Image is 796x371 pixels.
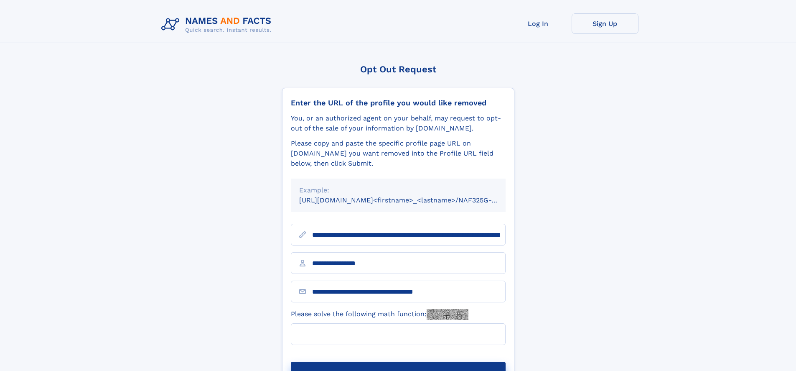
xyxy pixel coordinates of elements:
[299,196,521,204] small: [URL][DOMAIN_NAME]<firstname>_<lastname>/NAF325G-xxxxxxxx
[299,185,497,195] div: Example:
[572,13,638,34] a: Sign Up
[291,113,506,133] div: You, or an authorized agent on your behalf, may request to opt-out of the sale of your informatio...
[505,13,572,34] a: Log In
[291,309,468,320] label: Please solve the following math function:
[282,64,514,74] div: Opt Out Request
[158,13,278,36] img: Logo Names and Facts
[291,138,506,169] div: Please copy and paste the specific profile page URL on [DOMAIN_NAME] you want removed into the Pr...
[291,98,506,107] div: Enter the URL of the profile you would like removed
